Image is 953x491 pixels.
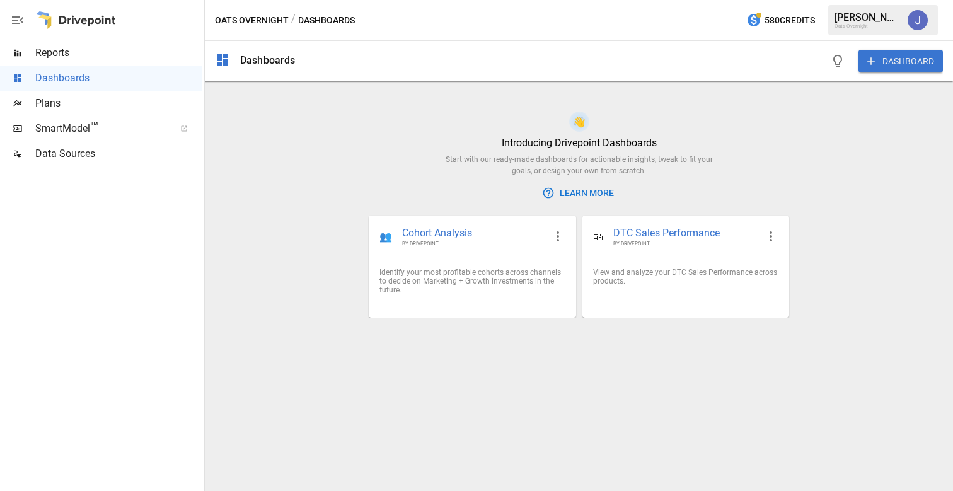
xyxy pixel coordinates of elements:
div: 👥 [379,231,392,243]
span: DTC Sales Performance [613,226,758,241]
span: Reports [35,45,202,61]
span: BY DRIVEPOINT [402,240,545,247]
div: 👋 [573,116,586,128]
img: Jeff Feng [908,10,928,30]
div: Oats Overnight [835,23,900,29]
button: Learn More [540,182,619,205]
div: 🛍 [593,231,603,243]
span: Cohort Analysis [402,226,545,241]
div: Introducing Drivepoint Dashboards [502,137,657,149]
span: BY DRIVEPOINT [613,240,758,247]
div: View and analyze your DTC Sales Performance across products. [593,268,778,286]
span: SmartModel [35,121,166,136]
button: Oats Overnight [215,13,289,28]
div: Start with our ready-made dashboards for actionable insights, tweak to fit your goals, or design ... [436,154,723,176]
span: Data Sources [35,146,202,161]
div: [PERSON_NAME] [835,11,900,23]
div: Dashboards [240,54,296,66]
span: Plans [35,96,202,111]
button: 580Credits [741,9,820,32]
div: / [291,13,296,28]
button: Jeff Feng [900,3,935,38]
div: Identify your most profitable cohorts across channels to decide on Marketing + Growth investments... [379,268,565,294]
span: 580 Credits [765,13,815,28]
button: DASHBOARD [858,50,943,72]
span: Dashboards [35,71,202,86]
span: ™ [90,119,99,135]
